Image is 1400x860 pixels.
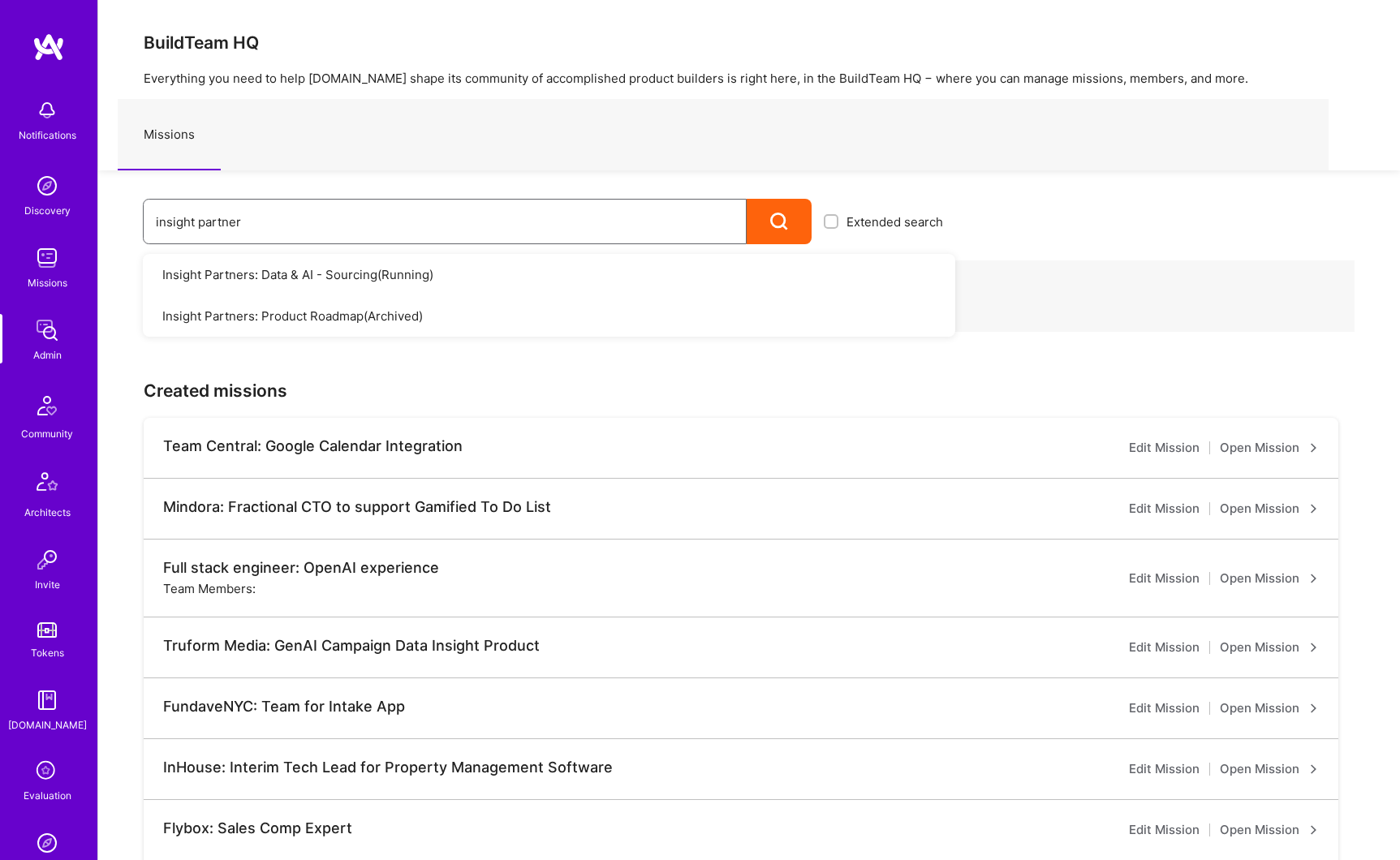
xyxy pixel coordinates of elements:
[31,644,64,661] div: Tokens
[163,698,405,716] div: FundaveNYC: Team for Intake App
[1309,504,1319,514] i: icon ArrowRight
[1220,759,1319,779] a: Open Mission
[163,559,439,577] div: Full stack engineer: OpenAI experience
[163,498,551,516] div: Mindora: Fractional CTO to support Gamified To Do List
[1129,699,1200,718] a: Edit Mission
[144,381,1355,401] h3: Created missions
[21,425,73,442] div: Community
[19,127,76,144] div: Notifications
[1129,638,1200,657] a: Edit Mission
[31,544,63,576] img: Invite
[144,70,1355,87] p: Everything you need to help [DOMAIN_NAME] shape its community of accomplished product builders is...
[1129,438,1200,458] a: Edit Mission
[32,32,65,62] img: logo
[1129,820,1200,840] a: Edit Mission
[1220,499,1319,518] a: Open Mission
[1309,443,1319,453] i: icon ArrowRight
[31,827,63,859] img: Admin Search
[1220,569,1319,588] a: Open Mission
[28,274,67,291] div: Missions
[1309,764,1319,774] i: icon ArrowRight
[1129,499,1200,518] a: Edit Mission
[28,465,67,504] img: Architects
[24,504,71,521] div: Architects
[163,819,352,837] div: Flybox: Sales Comp Expert
[1309,643,1319,652] i: icon ArrowRight
[32,756,62,787] i: icon SelectionTeam
[33,346,62,363] div: Admin
[37,622,57,638] img: tokens
[35,576,60,593] div: Invite
[1129,569,1200,588] a: Edit Mission
[31,684,63,716] img: guide book
[1129,759,1200,779] a: Edit Mission
[1309,825,1319,835] i: icon ArrowRight
[24,787,71,804] div: Evaluation
[24,202,71,219] div: Discovery
[1309,574,1319,583] i: icon ArrowRight
[143,295,955,337] a: Insight Partners: Product Roadmap(Archived)
[1220,820,1319,840] a: Open Mission
[31,242,63,274] img: teamwork
[31,170,63,202] img: discovery
[1309,703,1319,713] i: icon ArrowRight
[118,100,221,170] a: Missions
[8,716,87,733] div: [DOMAIN_NAME]
[144,32,1355,53] h3: BuildTeam HQ
[770,213,789,231] i: icon Search
[31,94,63,127] img: bell
[163,637,540,655] div: Truform Media: GenAI Campaign Data Insight Product
[163,580,256,597] div: Team Members:
[28,386,67,425] img: Community
[1220,699,1319,718] a: Open Mission
[143,254,955,295] a: Insight Partners: Data & AI - Sourcing(Running)
[156,201,734,243] input: What type of mission are you looking for?
[1220,638,1319,657] a: Open Mission
[163,759,613,776] div: InHouse: Interim Tech Lead for Property Management Software
[1220,438,1319,458] a: Open Mission
[846,213,943,230] span: Extended search
[163,437,463,455] div: Team Central: Google Calendar Integration
[31,314,63,346] img: admin teamwork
